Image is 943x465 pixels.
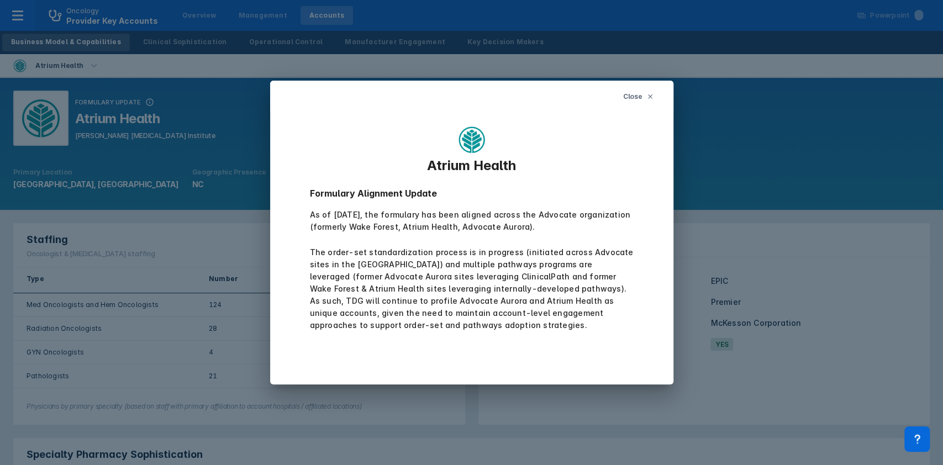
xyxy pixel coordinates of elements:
[310,209,634,331] p: The order-set standardization process is in progress (initiated across Advocate sites in the [GEO...
[623,92,642,102] span: Close
[310,209,634,233] div: As of [DATE], the formulary has been aligned across the Advocate organization (formerly Wake Fore...
[616,87,660,106] button: Close
[310,187,634,200] p: Formulary Alignment Update
[904,426,930,452] div: Contact Support
[458,126,486,154] img: atrium-health
[427,158,516,173] p: Atrium Health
